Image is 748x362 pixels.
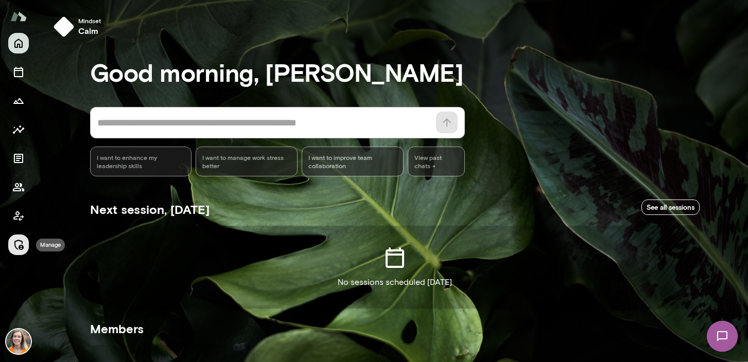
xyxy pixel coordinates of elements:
button: Growth Plan [8,90,29,111]
button: Sessions [8,62,29,82]
button: Documents [8,148,29,169]
div: I want to improve team collaboration [302,147,404,176]
h3: Good morning, [PERSON_NAME] [90,58,700,86]
button: Manage [8,234,29,255]
span: I want to improve team collaboration [308,153,397,170]
button: Insights [8,119,29,140]
button: Home [8,33,29,53]
div: I want to enhance my leadership skills [90,147,192,176]
p: No sessions scheduled [DATE] [338,276,452,288]
span: Mindset [78,16,101,25]
img: Mento [10,7,27,26]
span: I want to enhance my leadership skills [97,153,185,170]
button: Mindsetcalm [49,12,109,41]
img: mindset [54,16,74,37]
img: Carrie Kelly [6,329,31,354]
div: Manage [36,239,65,251]
button: Members [8,177,29,197]
h5: Members [90,320,700,337]
span: I want to manage work stress better [202,153,291,170]
span: View past chats -> [408,147,465,176]
a: See all sessions [641,200,700,215]
h5: Next session, [DATE] [90,201,210,218]
h6: calm [78,25,101,37]
div: I want to manage work stress better [196,147,298,176]
button: Client app [8,206,29,226]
